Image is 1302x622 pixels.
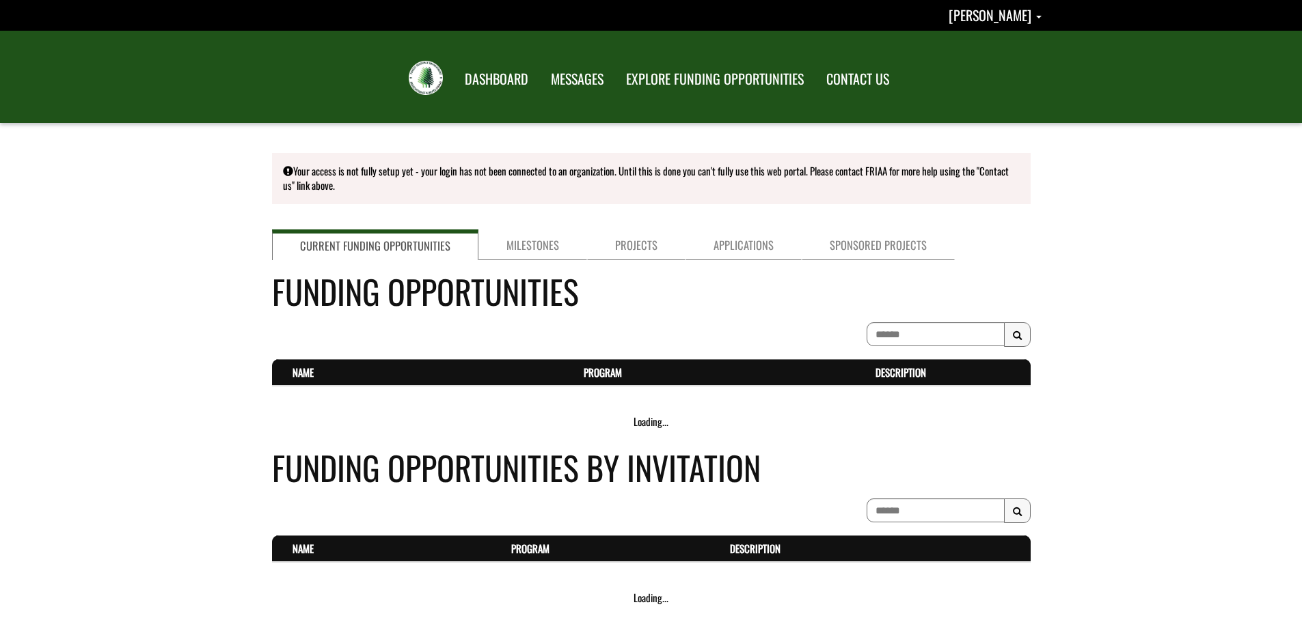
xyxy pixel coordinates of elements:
a: Sue Welke [949,5,1042,25]
a: Projects [587,229,686,261]
a: DASHBOARD [455,62,539,96]
a: EXPLORE FUNDING OPPORTUNITIES [616,62,814,96]
a: Description [730,541,781,556]
a: Name [293,365,314,380]
input: To search on partial text, use the asterisk (*) wildcard character. [867,498,1005,522]
h4: Funding Opportunities By Invitation [272,443,1031,492]
button: Search Results [1004,322,1031,347]
a: Current Funding Opportunities [272,229,478,261]
a: Milestones [478,229,587,261]
input: To search on partial text, use the asterisk (*) wildcard character. [867,322,1005,346]
div: Loading... [272,591,1031,605]
a: Program [584,365,622,380]
a: CONTACT US [816,62,899,96]
button: Search Results [1004,498,1031,523]
nav: Main Navigation [452,58,899,96]
img: FRIAA Submissions Portal [409,61,443,95]
div: Your access is not fully setup yet - your login has not been connected to an organization. Until ... [272,153,1031,204]
a: MESSAGES [541,62,614,96]
th: Actions [1001,535,1031,562]
a: Program [511,541,550,556]
h4: Funding Opportunities [272,267,1031,315]
span: [PERSON_NAME] [949,5,1031,25]
a: Description [876,365,926,380]
a: Applications [686,229,802,261]
div: Loading... [272,414,1031,429]
a: Name [293,541,314,556]
a: Sponsored Projects [802,229,955,261]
